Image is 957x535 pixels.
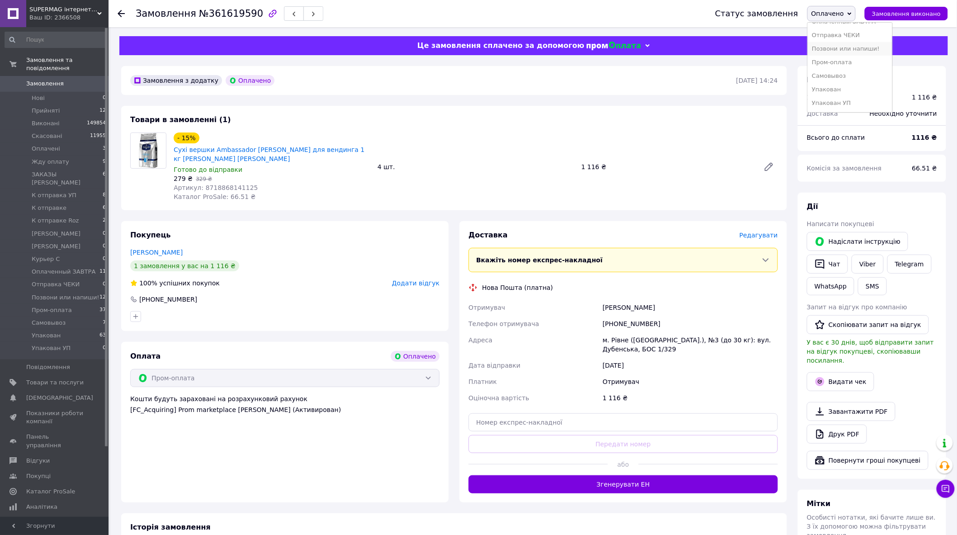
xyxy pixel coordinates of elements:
span: Товари та послуги [26,379,84,387]
span: Оплата [130,352,161,360]
span: 0 [103,230,106,238]
span: Відгуки [26,457,50,465]
span: Повідомлення [26,363,70,371]
a: Друк PDF [807,425,867,444]
span: К отправка УП [32,191,76,199]
div: [FC_Acquiring] Prom marketplace [PERSON_NAME] (Активирован) [130,405,440,414]
div: [PHONE_NUMBER] [601,316,780,332]
span: Замовлення [26,80,64,88]
span: Жду оплату [32,158,69,166]
span: Замовлення [136,8,196,19]
div: Ваш ID: 2366508 [29,14,109,22]
span: Артикул: 8718868141125 [174,184,258,191]
span: [PERSON_NAME] [32,242,81,251]
div: 1 116 ₴ [601,390,780,406]
span: Покупці [26,472,51,480]
span: [PERSON_NAME] [32,230,81,238]
span: Скасовані [32,132,62,140]
div: [DATE] [601,357,780,374]
span: 11955 [90,132,106,140]
div: Необхідно уточнити [864,104,943,123]
span: 100% [139,279,157,287]
span: Доставка [807,110,838,117]
span: Отримувач [469,304,505,311]
span: Пром-оплата [32,306,72,314]
span: Редагувати [739,232,778,239]
span: 66.51 ₴ [912,165,937,172]
span: 0 [103,255,106,263]
button: Скопіювати запит на відгук [807,315,929,334]
span: 12 [99,107,106,115]
span: Дата відправки [469,362,521,369]
span: Замовлення виконано [872,10,941,17]
span: 9 [103,158,106,166]
button: SMS [858,277,887,295]
button: Чат [807,255,848,274]
b: 1116 ₴ [912,134,937,141]
button: Замовлення виконано [865,7,948,20]
a: [PERSON_NAME] [130,249,183,256]
button: Повернути гроші покупцеві [807,451,929,470]
div: [PHONE_NUMBER] [138,295,198,304]
span: 11 [99,268,106,276]
span: Курьер С [32,255,60,263]
div: 1 замовлення у вас на 1 116 ₴ [130,260,239,271]
div: успішних покупок [130,279,220,288]
span: Отправка ЧЕКИ [32,280,80,289]
span: 3 [103,145,106,153]
span: 6 [103,204,106,212]
span: Покупець [130,231,171,239]
button: Надіслати інструкцію [807,232,908,251]
span: Оплачені [32,145,60,153]
span: Виконані [32,119,60,128]
a: Завантажити PDF [807,402,895,421]
span: Оплачено [811,10,844,17]
input: Пошук [5,32,107,48]
div: 1 116 ₴ [912,93,937,102]
span: Нові [32,94,45,102]
span: Оплаченный ЗАВТРА [32,268,95,276]
div: Оплачено [391,351,440,362]
span: Всього до сплати [807,134,865,141]
a: Редагувати [760,158,778,176]
li: Пром-оплата [808,56,892,69]
span: №361619590 [199,8,263,19]
span: Дії [807,202,818,211]
span: Самовывоз [32,319,66,327]
span: К отправке Roz [32,217,79,225]
span: Запит на відгук про компанію [807,303,907,311]
button: Видати чек [807,372,874,391]
span: 8 [103,191,106,199]
span: Прийняті [32,107,60,115]
span: Упакован [32,331,61,340]
span: 63 [99,331,106,340]
span: Мітки [807,499,831,508]
li: Позвони или напиши! [808,42,892,56]
li: Самовывоз [808,69,892,83]
span: 2 [103,217,106,225]
span: 149854 [87,119,106,128]
a: Telegram [887,255,932,274]
span: SUPERMAG інтернет магазин [29,5,97,14]
div: Повернутися назад [118,9,125,18]
div: Оплачено [226,75,275,86]
span: 12 [99,294,106,302]
span: Комісія за замовлення [807,165,882,172]
span: 0 [103,344,106,352]
span: 37 [99,306,106,314]
span: Упакован УП [32,344,71,352]
span: Написати покупцеві [807,220,874,227]
div: Нова Пошта (платна) [480,283,555,292]
button: Згенерувати ЕН [469,475,778,493]
span: 0 [103,242,106,251]
div: - 15% [174,133,199,143]
div: [PERSON_NAME] [601,299,780,316]
span: Позвони или напиши! [32,294,99,302]
a: Сухі вершки Ambassador [PERSON_NAME] для вендинга 1 кг [PERSON_NAME] [PERSON_NAME] [174,146,365,162]
span: Платник [469,378,497,385]
span: Готово до відправки [174,166,242,173]
div: 4 шт. [374,161,578,173]
span: Вкажіть номер експрес-накладної [476,256,603,264]
span: Адреса [469,336,493,344]
span: ЗАКАЗЫ [PERSON_NAME] [32,170,103,187]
